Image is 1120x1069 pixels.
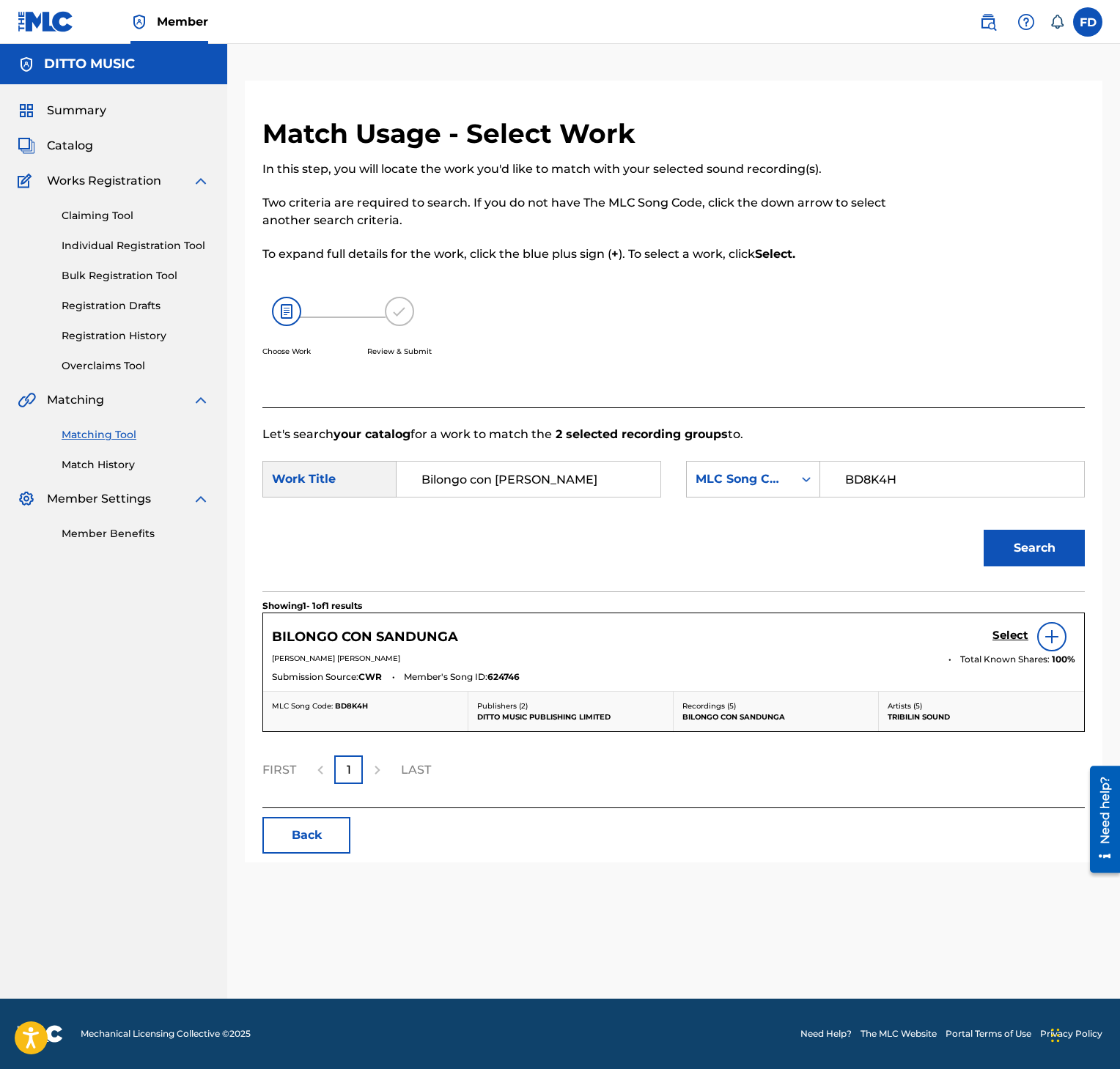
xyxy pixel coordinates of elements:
[477,711,664,722] p: DITTO MUSIC PUBLISHING LIMITED
[358,670,382,684] span: CWR
[262,194,896,229] p: Two criteria are required to search. If you do not have The MLC Song Code, click the down arrow t...
[946,1027,1031,1040] a: Portal Terms of Use
[262,817,350,854] button: Back
[1017,13,1035,31] img: help
[973,7,1003,37] a: Public Search
[18,1025,63,1043] img: logo
[18,102,35,119] img: Summary
[47,137,93,155] span: Catalog
[62,526,210,541] a: Member Benefits
[18,137,93,155] a: CatalogCatalog
[272,629,458,646] h5: BILONGO CON SANDUNGA
[18,11,74,32] img: MLC Logo
[992,629,1028,643] h5: Select
[696,470,784,488] div: MLC Song Code
[1043,628,1061,646] img: info
[18,172,37,190] img: Works Registration
[47,490,151,508] span: Member Settings
[755,247,795,261] strong: Select.
[477,700,664,711] p: Publishers ( 2 )
[401,761,431,779] p: LAST
[888,711,1075,722] p: TRIBILIN SOUND
[262,245,896,263] p: To expand full details for the work, click the blue plus sign ( ). To select a work, click
[979,13,997,31] img: search
[44,56,135,73] h5: DITTO MUSIC
[1040,1027,1102,1040] a: Privacy Policy
[262,117,643,150] h2: Match Usage - Select Work
[272,297,301,326] img: 26af456c4569493f7445.svg
[611,247,619,261] strong: +
[62,268,210,284] a: Bulk Registration Tool
[47,172,161,190] span: Works Registration
[552,427,728,441] strong: 2 selected recording groups
[18,391,36,409] img: Matching
[18,102,106,119] a: SummarySummary
[984,530,1085,566] button: Search
[62,427,210,443] a: Matching Tool
[157,13,208,30] span: Member
[861,1027,937,1040] a: The MLC Website
[272,701,333,711] span: MLC Song Code:
[1079,761,1120,878] iframe: Resource Center
[18,137,35,155] img: Catalog
[1052,653,1075,666] span: 100 %
[62,208,210,223] a: Claiming Tool
[272,654,400,663] span: [PERSON_NAME] [PERSON_NAME]
[262,346,311,357] p: Choose Work
[888,700,1075,711] p: Artists ( 5 )
[47,102,106,119] span: Summary
[385,297,414,326] img: 173f8e8b57e69610e344.svg
[130,13,148,31] img: Top Rightsholder
[1051,1013,1060,1057] div: Drag
[18,490,35,508] img: Member Settings
[62,358,210,374] a: Overclaims Tool
[682,700,869,711] p: Recordings ( 5 )
[192,490,210,508] img: expand
[62,328,210,344] a: Registration History
[62,298,210,314] a: Registration Drafts
[1073,7,1102,37] div: User Menu
[335,701,368,711] span: BD8K4H
[262,761,296,779] p: FIRST
[1012,7,1041,37] div: Help
[62,457,210,473] a: Match History
[262,443,1085,591] form: Search Form
[487,670,520,684] span: 624746
[682,711,869,722] p: BILONGO CON SANDUNGA
[334,427,410,441] strong: your catalog
[800,1027,852,1040] a: Need Help?
[262,160,896,178] p: In this step, you will locate the work you'd like to match with your selected sound recording(s).
[960,653,1052,666] span: Total Known Shares:
[262,599,362,613] p: Showing 1 - 1 of 1 results
[1050,15,1064,29] div: Notifications
[347,761,351,779] p: 1
[404,670,487,684] span: Member's Song ID:
[262,426,1085,443] p: Let's search for a work to match the to.
[1047,999,1120,1069] iframe: Chat Widget
[367,346,432,357] p: Review & Submit
[47,391,104,409] span: Matching
[18,56,35,73] img: Accounts
[62,238,210,254] a: Individual Registration Tool
[192,172,210,190] img: expand
[192,391,210,409] img: expand
[81,1027,251,1040] span: Mechanical Licensing Collective © 2025
[272,670,358,684] span: Submission Source:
